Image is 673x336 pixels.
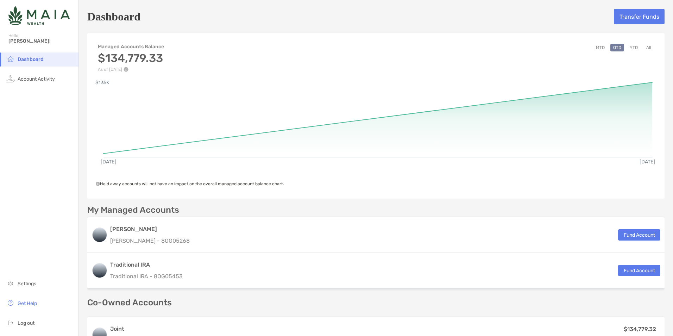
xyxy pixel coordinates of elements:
span: Dashboard [18,56,44,62]
button: Fund Account [618,229,660,241]
span: Account Activity [18,76,55,82]
img: get-help icon [6,299,15,307]
h3: [PERSON_NAME] [110,225,190,234]
h3: Joint [110,325,158,333]
p: As of [DATE] [98,67,164,72]
span: [PERSON_NAME]! [8,38,74,44]
button: MTD [593,44,608,51]
button: Transfer Funds [614,9,665,24]
img: Performance Info [124,67,128,72]
p: [PERSON_NAME] - 8OG05268 [110,236,190,245]
p: My Managed Accounts [87,206,179,214]
img: logo account [93,228,107,242]
img: activity icon [6,74,15,83]
text: [DATE] [640,159,655,165]
img: logo account [93,263,107,278]
text: $135K [95,80,109,86]
img: logout icon [6,318,15,327]
span: Held away accounts will not have an impact on the overall managed account balance chart. [96,181,284,186]
h3: $134,779.33 [98,51,164,65]
span: Log out [18,320,34,326]
button: QTD [610,44,624,51]
p: Traditional IRA - 8OG05453 [110,272,183,281]
span: Settings [18,281,36,287]
button: YTD [627,44,641,51]
img: Zoe Logo [8,3,70,28]
h4: Managed Accounts Balance [98,44,164,50]
button: All [643,44,654,51]
p: Co-Owned Accounts [87,298,665,307]
p: $134,779.32 [624,325,656,334]
img: household icon [6,55,15,63]
span: Get Help [18,300,37,306]
h3: Traditional IRA [110,261,183,269]
button: Fund Account [618,265,660,276]
text: [DATE] [101,159,117,165]
img: settings icon [6,279,15,287]
h5: Dashboard [87,8,140,25]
